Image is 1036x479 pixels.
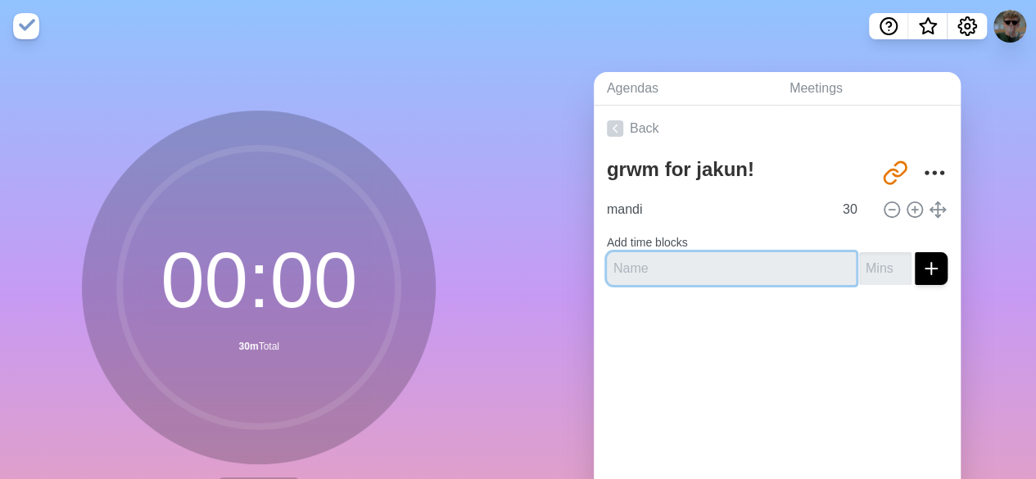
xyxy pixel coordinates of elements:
[607,236,688,249] label: Add time blocks
[594,106,961,151] a: Back
[908,13,948,39] button: What’s new
[776,72,961,106] a: Meetings
[918,156,951,189] button: More
[859,252,912,285] input: Mins
[836,193,875,226] input: Mins
[594,72,776,106] a: Agendas
[607,252,856,285] input: Name
[948,13,987,39] button: Settings
[869,13,908,39] button: Help
[600,193,833,226] input: Name
[879,156,912,189] button: Share link
[13,13,39,39] img: timeblocks logo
